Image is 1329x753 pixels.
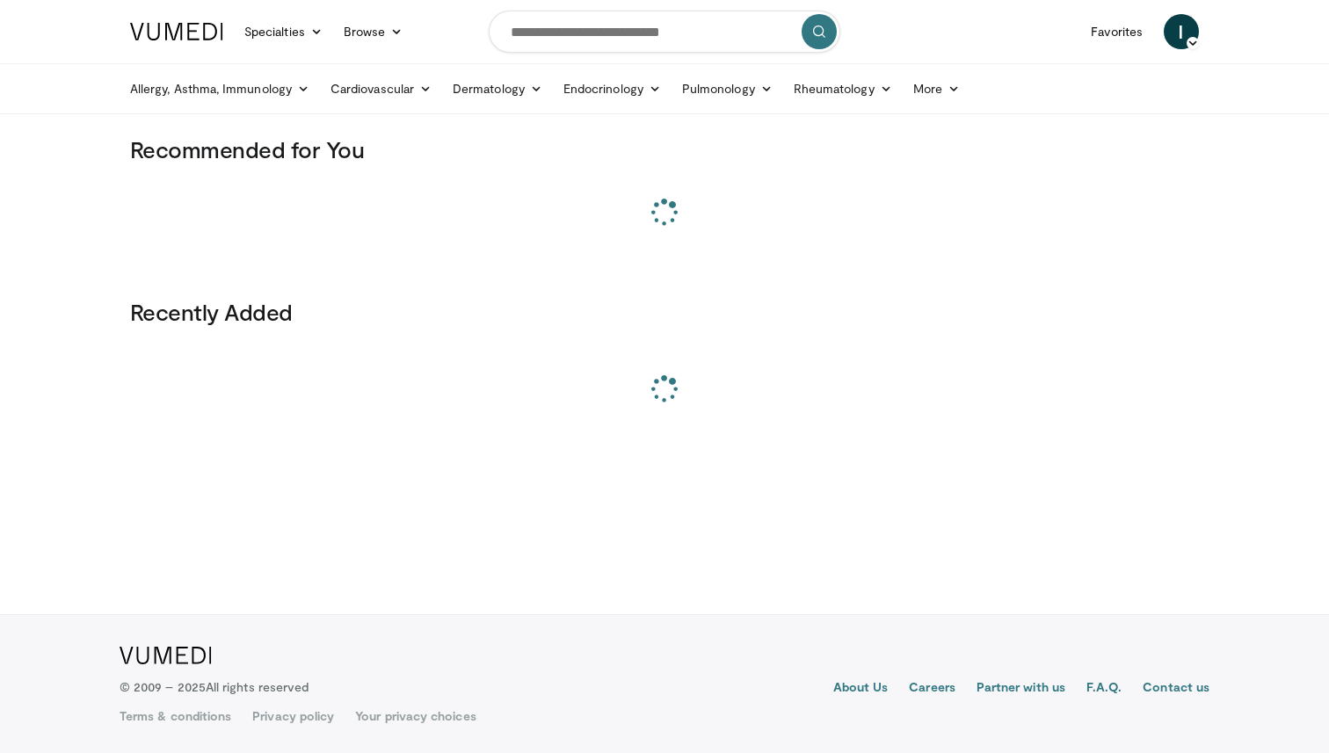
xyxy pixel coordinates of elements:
a: Endocrinology [553,71,672,106]
a: I [1164,14,1199,49]
a: Pulmonology [672,71,783,106]
h3: Recently Added [130,298,1199,326]
a: Specialties [234,14,333,49]
a: Partner with us [977,678,1065,699]
a: Terms & conditions [120,707,231,725]
a: F.A.Q. [1086,678,1122,699]
p: © 2009 – 2025 [120,678,309,696]
a: Careers [909,678,955,699]
a: Your privacy choices [355,707,476,725]
img: VuMedi Logo [130,23,223,40]
a: Privacy policy [252,707,334,725]
a: Browse [333,14,414,49]
a: Rheumatology [783,71,903,106]
a: Favorites [1080,14,1153,49]
h3: Recommended for You [130,135,1199,163]
a: Contact us [1143,678,1209,699]
a: About Us [833,678,889,699]
a: Dermatology [442,71,553,106]
img: VuMedi Logo [120,647,212,664]
a: Cardiovascular [320,71,442,106]
span: All rights reserved [206,679,309,694]
a: Allergy, Asthma, Immunology [120,71,320,106]
input: Search topics, interventions [489,11,840,53]
a: More [903,71,970,106]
